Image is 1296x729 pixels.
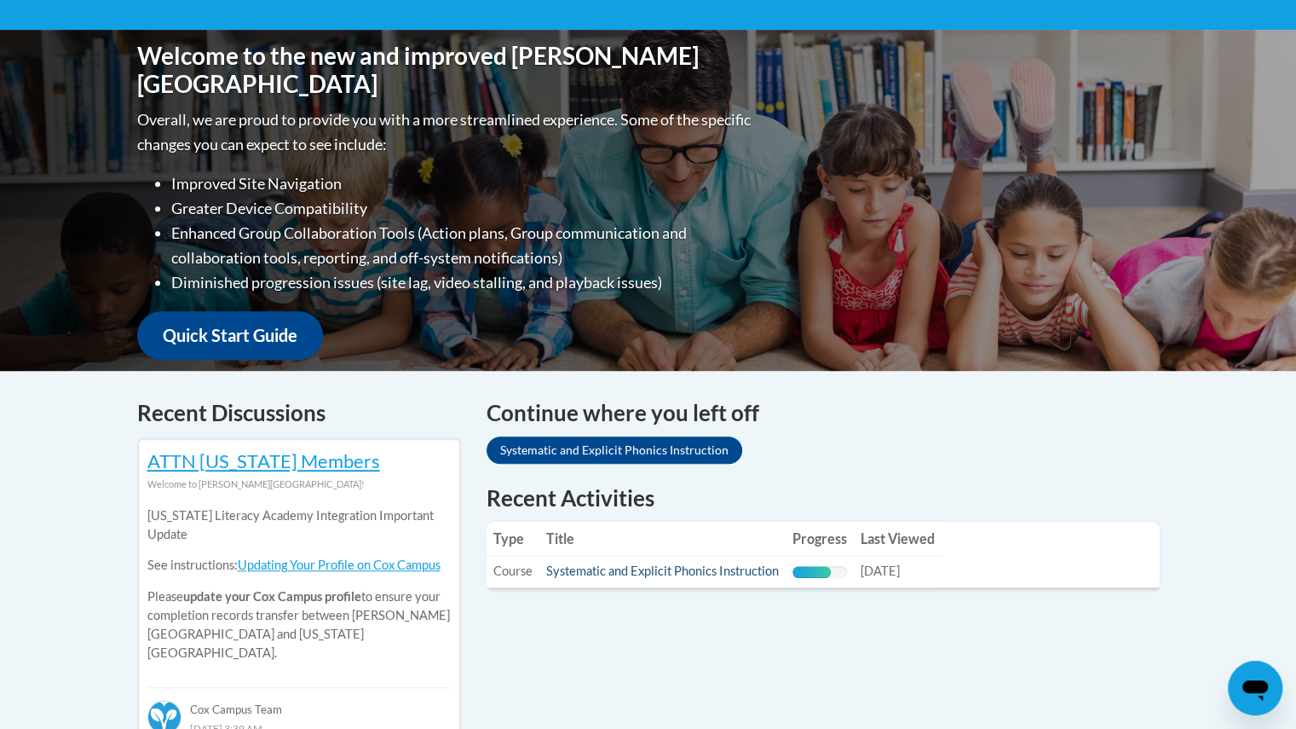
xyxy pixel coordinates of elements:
th: Last Viewed [854,522,942,556]
div: Please to ensure your completion records transfer between [PERSON_NAME][GEOGRAPHIC_DATA] and [US_... [147,494,451,675]
h1: Welcome to the new and improved [PERSON_NAME][GEOGRAPHIC_DATA] [137,42,755,99]
div: Progress, % [792,566,831,578]
span: [DATE] [861,564,900,578]
th: Type [487,522,539,556]
th: Title [539,522,786,556]
span: Course [493,564,533,578]
h1: Recent Activities [487,483,1160,513]
a: Updating Your Profile on Cox Campus [238,558,441,572]
div: Welcome to [PERSON_NAME][GEOGRAPHIC_DATA]! [147,475,451,494]
div: Cox Campus Team [147,687,451,718]
li: Enhanced Group Collaboration Tools (Action plans, Group communication and collaboration tools, re... [171,221,755,270]
a: ATTN [US_STATE] Members [147,449,380,472]
a: Systematic and Explicit Phonics Instruction [546,564,779,578]
li: Diminished progression issues (site lag, video stalling, and playback issues) [171,270,755,295]
iframe: Button to launch messaging window [1228,661,1282,715]
h4: Recent Discussions [137,396,461,430]
h4: Continue where you left off [487,396,1160,430]
p: [US_STATE] Literacy Academy Integration Important Update [147,506,451,544]
th: Progress [786,522,854,556]
li: Improved Site Navigation [171,171,755,196]
a: Systematic and Explicit Phonics Instruction [487,437,742,464]
li: Greater Device Compatibility [171,196,755,221]
a: Quick Start Guide [137,311,323,360]
p: See instructions: [147,556,451,575]
p: Overall, we are proud to provide you with a more streamlined experience. Some of the specific cha... [137,107,755,157]
b: update your Cox Campus profile [183,589,361,604]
